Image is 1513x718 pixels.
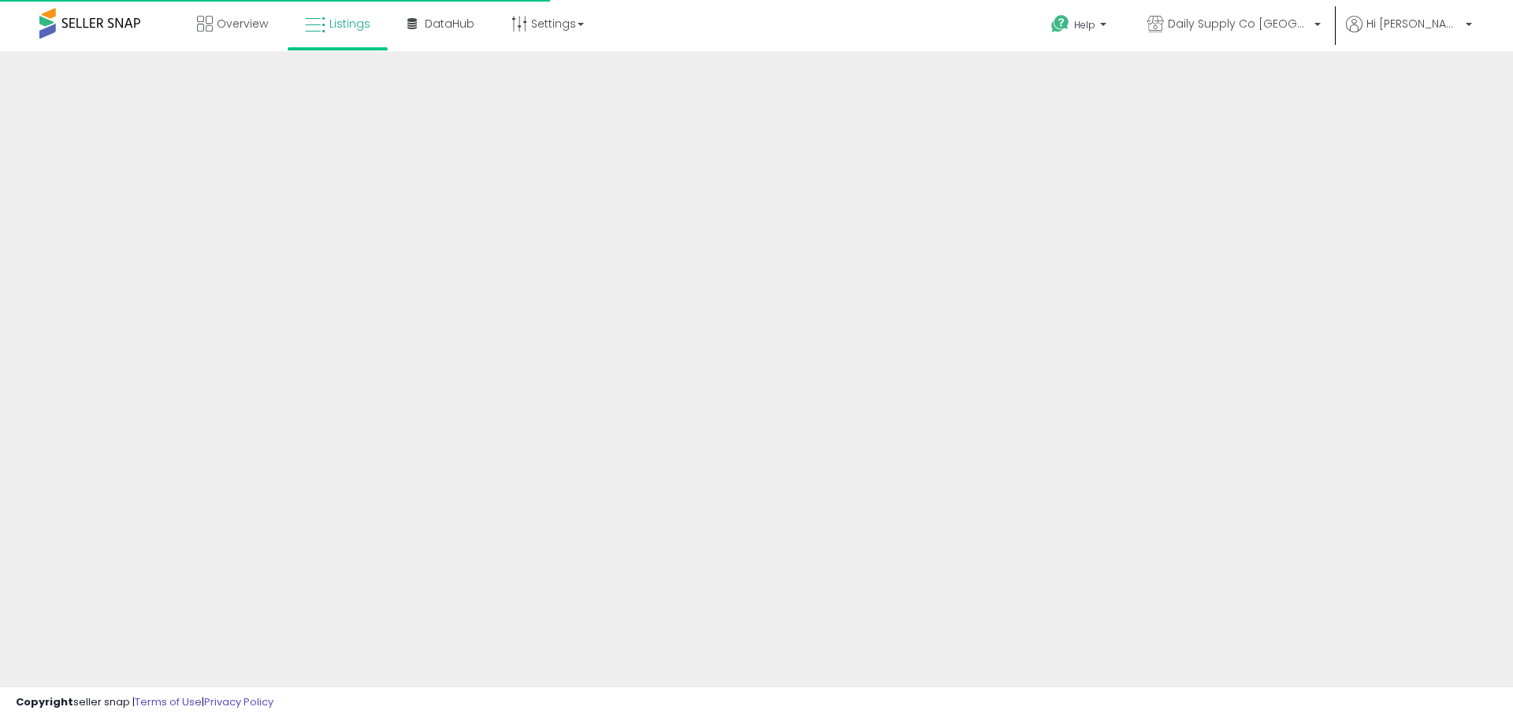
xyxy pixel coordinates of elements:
a: Terms of Use [135,694,202,709]
span: Daily Supply Co [GEOGRAPHIC_DATA] [1168,16,1310,32]
a: Privacy Policy [204,694,273,709]
i: Get Help [1050,14,1070,34]
a: Help [1039,2,1122,51]
strong: Copyright [16,694,73,709]
span: Listings [329,16,370,32]
a: Hi [PERSON_NAME] [1346,16,1472,51]
span: Overview [217,16,268,32]
span: Help [1074,18,1095,32]
div: seller snap | | [16,695,273,710]
span: Hi [PERSON_NAME] [1366,16,1461,32]
span: DataHub [425,16,474,32]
